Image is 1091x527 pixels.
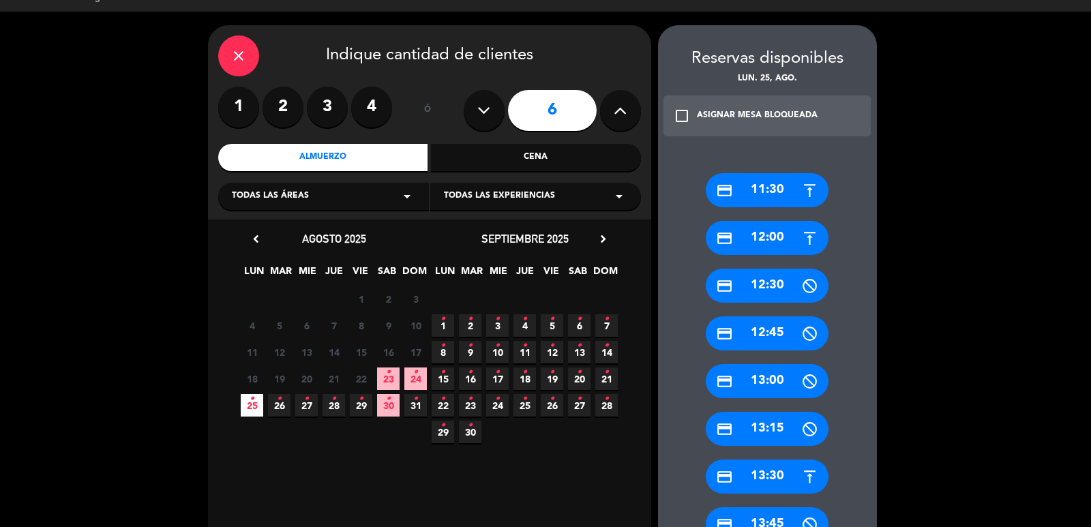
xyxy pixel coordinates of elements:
i: • [277,388,282,410]
i: arrow_drop_down [399,188,415,205]
span: 28 [323,394,345,417]
i: credit_card [716,325,733,342]
i: credit_card [716,182,733,199]
span: 4 [513,314,536,337]
div: 11:30 [706,173,828,207]
i: • [495,361,500,383]
i: check_box_outline_blank [674,108,690,124]
i: • [604,308,609,330]
i: • [468,388,473,410]
span: 9 [377,314,400,337]
span: 30 [377,394,400,417]
i: • [386,388,391,410]
i: arrow_drop_down [611,188,627,205]
span: 10 [404,314,427,337]
span: DOM [593,263,616,286]
div: 13:15 [706,412,828,446]
span: 22 [350,367,372,390]
span: 20 [568,367,591,390]
span: 12 [268,341,290,363]
div: ó [406,87,450,134]
i: • [304,388,309,410]
i: • [495,335,500,357]
span: 18 [513,367,536,390]
span: 6 [295,314,318,337]
span: SAB [567,263,589,286]
span: 5 [268,314,290,337]
div: 13:30 [706,460,828,494]
i: credit_card [716,468,733,485]
i: • [440,415,445,436]
span: septiembre 2025 [481,232,569,245]
i: • [468,335,473,357]
span: DOM [402,263,425,286]
i: • [440,388,445,410]
span: 11 [241,341,263,363]
span: 1 [350,288,372,310]
span: LUN [434,263,456,286]
span: 28 [595,394,618,417]
span: JUE [323,263,345,286]
span: VIE [540,263,563,286]
span: 17 [486,367,509,390]
span: 22 [432,394,454,417]
div: Indique cantidad de clientes [218,35,641,76]
span: 3 [486,314,509,337]
span: LUN [243,263,265,286]
i: • [359,388,363,410]
i: chevron_left [249,232,263,246]
div: 12:00 [706,221,828,255]
span: 25 [513,394,536,417]
span: 30 [459,421,481,443]
div: 12:45 [706,316,828,350]
span: MIE [296,263,318,286]
label: 2 [263,87,303,127]
span: MAR [269,263,292,286]
i: credit_card [716,421,733,438]
span: 13 [295,341,318,363]
i: • [440,361,445,383]
span: SAB [376,263,398,286]
span: 16 [377,341,400,363]
i: • [468,308,473,330]
span: 2 [377,288,400,310]
i: • [386,361,391,383]
span: 23 [377,367,400,390]
span: 16 [459,367,481,390]
i: credit_card [716,373,733,390]
span: MAR [460,263,483,286]
label: 3 [307,87,348,127]
i: • [468,361,473,383]
span: 1 [432,314,454,337]
span: 2 [459,314,481,337]
i: • [522,335,527,357]
div: 13:00 [706,364,828,398]
div: Almuerzo [218,144,428,171]
i: • [550,361,554,383]
i: • [550,308,554,330]
i: • [577,335,582,357]
i: • [550,388,554,410]
span: Todas las áreas [232,190,309,203]
i: • [413,388,418,410]
span: 21 [323,367,345,390]
i: credit_card [716,277,733,295]
span: 25 [241,394,263,417]
i: • [440,308,445,330]
span: MIE [487,263,509,286]
span: 24 [486,394,509,417]
i: • [550,335,554,357]
span: 6 [568,314,591,337]
i: • [577,361,582,383]
span: 14 [323,341,345,363]
span: 7 [323,314,345,337]
div: Reservas disponibles [658,46,877,72]
i: close [230,48,247,64]
i: • [522,308,527,330]
span: 15 [432,367,454,390]
i: • [604,335,609,357]
div: lun. 25, ago. [658,72,877,86]
span: 21 [595,367,618,390]
i: • [440,335,445,357]
span: 5 [541,314,563,337]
